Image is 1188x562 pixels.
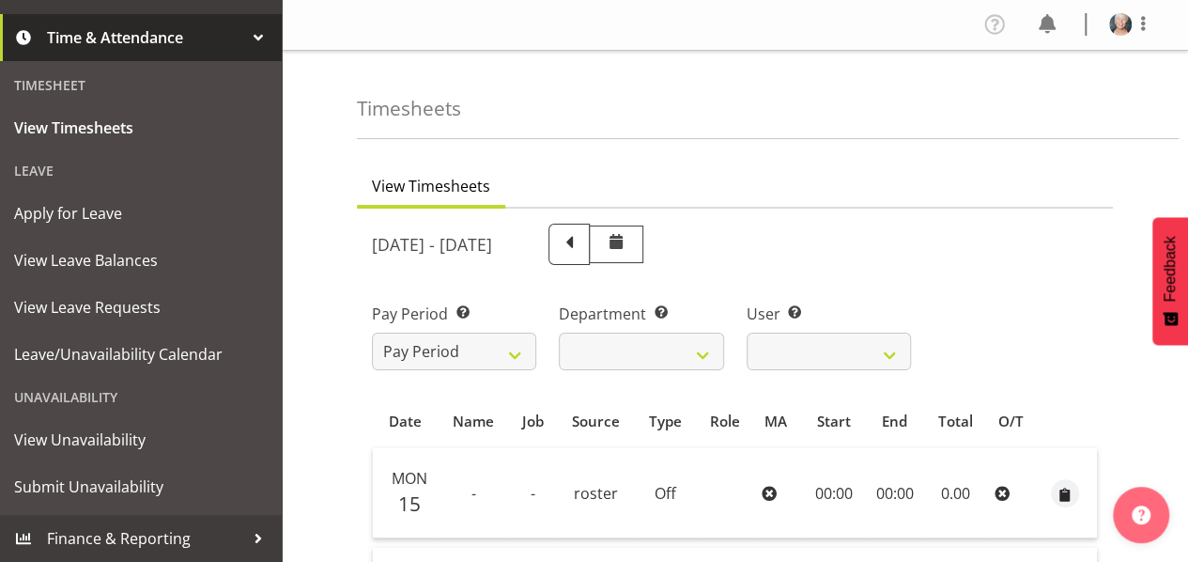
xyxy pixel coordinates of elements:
[1132,506,1150,524] img: help-xxl-2.png
[14,340,268,368] span: Leave/Unavailability Calendar
[453,411,494,432] span: Name
[865,448,924,539] td: 00:00
[14,426,268,454] span: View Unavailability
[882,411,907,432] span: End
[5,284,277,331] a: View Leave Requests
[357,98,461,119] h4: Timesheets
[5,331,277,378] a: Leave/Unavailability Calendar
[710,411,740,432] span: Role
[47,524,244,553] span: Finance & Reporting
[14,114,268,142] span: View Timesheets
[5,416,277,463] a: View Unavailability
[5,66,277,104] div: Timesheet
[372,175,490,197] span: View Timesheets
[5,237,277,284] a: View Leave Balances
[817,411,851,432] span: Start
[389,411,422,432] span: Date
[764,411,787,432] span: MA
[5,463,277,510] a: Submit Unavailability
[14,293,268,321] span: View Leave Requests
[14,473,268,501] span: Submit Unavailability
[649,411,682,432] span: Type
[572,411,620,432] span: Source
[47,23,244,52] span: Time & Attendance
[372,303,536,325] label: Pay Period
[531,483,535,504] span: -
[1152,217,1188,345] button: Feedback - Show survey
[522,411,544,432] span: Job
[924,448,987,539] td: 0.00
[14,199,268,227] span: Apply for Leave
[5,378,277,416] div: Unavailability
[5,104,277,151] a: View Timesheets
[574,483,618,504] span: roster
[1109,13,1132,36] img: ciska-vogelzang1258dc131d1b049cbd0e243664f1094c.png
[372,234,492,255] h5: [DATE] - [DATE]
[398,491,421,517] span: 15
[559,303,723,325] label: Department
[635,448,696,539] td: Off
[938,411,973,432] span: Total
[803,448,865,539] td: 00:00
[392,468,427,489] span: Mon
[471,483,476,504] span: -
[5,151,277,190] div: Leave
[998,411,1024,432] span: O/T
[1162,236,1179,302] span: Feedback
[14,246,268,274] span: View Leave Balances
[747,303,911,325] label: User
[5,190,277,237] a: Apply for Leave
